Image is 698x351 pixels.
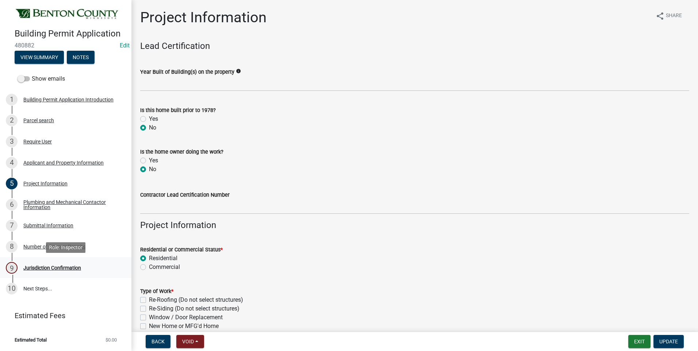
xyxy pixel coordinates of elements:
label: No [149,165,156,174]
h4: Building Permit Application [15,28,126,39]
a: Estimated Fees [6,308,120,323]
label: No [149,123,156,132]
button: Void [176,335,204,348]
i: info [236,69,241,74]
label: Window / Door Replacement [149,313,223,322]
div: Plumbing and Mechanical Contactor Information [23,200,120,210]
div: Number of Counter Permits [23,244,85,249]
span: Share [666,12,682,20]
span: Back [152,339,165,344]
div: 9 [6,262,18,274]
label: Is this home built prior to 1978? [140,108,216,113]
label: Residential [149,254,177,263]
button: Notes [67,51,95,64]
div: 1 [6,94,18,105]
label: Type of Work [140,289,173,294]
label: Yes [149,156,158,165]
wm-modal-confirm: Notes [67,55,95,61]
label: Re-Roofing (Do not select structures) [149,296,243,304]
label: Is the home owner doing the work? [140,150,223,155]
div: 5 [6,178,18,189]
div: 2 [6,115,18,126]
img: Benton County, Minnesota [15,8,120,21]
i: share [656,12,664,20]
span: Void [182,339,194,344]
button: Exit [628,335,651,348]
button: Update [653,335,684,348]
div: 8 [6,241,18,252]
div: Require User [23,139,52,144]
label: Commercial [149,263,180,271]
div: 7 [6,220,18,231]
div: 6 [6,199,18,211]
wm-modal-confirm: Summary [15,55,64,61]
label: Contractor Lead Certification Number [140,193,230,198]
h4: Project Information [140,220,689,231]
div: Jurisdiction Confirmation [23,265,81,270]
span: $0.00 [106,337,117,342]
h4: Lead Certification [140,41,689,51]
div: 10 [6,283,18,294]
span: Update [659,339,678,344]
label: Year Built of Building(s) on the property [140,70,234,75]
div: Role: Inspector [46,242,85,253]
button: Back [146,335,170,348]
button: View Summary [15,51,64,64]
div: 3 [6,136,18,147]
label: New Home or MFG'd Home [149,322,219,331]
label: Show emails [18,74,65,83]
label: Yes [149,115,158,123]
wm-modal-confirm: Edit Application Number [120,42,130,49]
div: Parcel search [23,118,54,123]
span: 480882 [15,42,117,49]
label: Re-Siding (Do not select structures) [149,304,239,313]
div: Submittal Information [23,223,73,228]
h1: Project Information [140,9,266,26]
div: 4 [6,157,18,169]
div: Building Permit Application Introduction [23,97,114,102]
div: Project Information [23,181,68,186]
div: Applicant and Property Information [23,160,104,165]
button: shareShare [650,9,688,23]
label: Residential or Commercial Status [140,247,223,252]
a: Edit [120,42,130,49]
span: Estimated Total [15,337,47,342]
